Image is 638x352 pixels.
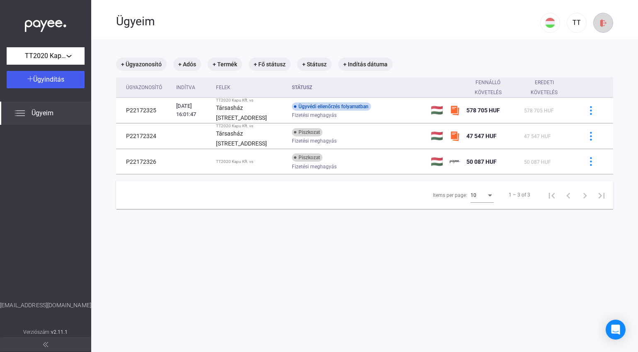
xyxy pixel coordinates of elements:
[577,187,593,203] button: Next page
[43,342,48,347] img: arrow-double-left-grey.svg
[524,78,572,97] div: Eredeti követelés
[471,192,476,198] span: 10
[570,18,584,28] div: TT
[216,83,230,92] div: Felek
[292,153,323,162] div: Piszkozat
[587,106,595,115] img: more-blue
[471,190,494,200] mat-select: Items per page:
[292,128,323,136] div: Piszkozat
[543,187,560,203] button: First page
[524,134,551,139] span: 47 547 HUF
[292,162,337,172] span: Fizetési meghagyás
[216,104,267,121] strong: Társasház [STREET_ADDRESS]
[540,13,560,33] button: HU
[582,153,599,170] button: more-blue
[292,136,337,146] span: Fizetési meghagyás
[587,132,595,141] img: more-blue
[587,157,595,166] img: more-blue
[545,18,555,28] img: HU
[582,102,599,119] button: more-blue
[560,187,577,203] button: Previous page
[433,190,467,200] div: Items per page:
[292,110,337,120] span: Fizetési meghagyás
[51,329,68,335] strong: v2.11.1
[450,131,460,141] img: szamlazzhu-mini
[297,58,332,71] mat-chip: + Státusz
[116,124,173,149] td: P22172324
[289,78,427,98] th: Státusz
[126,83,170,92] div: Ügyazonosító
[567,13,587,33] button: TT
[25,51,66,61] span: TT2020 Kapu Kft.
[509,190,530,200] div: 1 – 3 of 3
[450,105,460,115] img: szamlazzhu-mini
[216,98,285,103] div: TT2020 Kapu Kft. vs
[27,76,33,82] img: plus-white.svg
[524,78,564,97] div: Eredeti követelés
[524,108,554,114] span: 578 705 HUF
[116,98,173,123] td: P22172325
[427,149,446,174] td: 🇭🇺
[216,130,267,147] strong: Társasház [STREET_ADDRESS]
[176,102,209,119] div: [DATE] 16:01:47
[593,13,613,33] button: logout-red
[216,124,285,129] div: TT2020 Kapu Kft. vs
[466,78,510,97] div: Fennálló követelés
[427,98,446,123] td: 🇭🇺
[33,75,64,83] span: Ügyindítás
[466,78,518,97] div: Fennálló követelés
[450,157,460,167] img: payee-logo
[7,71,85,88] button: Ügyindítás
[593,187,610,203] button: Last page
[599,19,608,27] img: logout-red
[582,127,599,145] button: more-blue
[176,83,195,92] div: Indítva
[466,158,497,165] span: 50 087 HUF
[176,83,209,92] div: Indítva
[126,83,162,92] div: Ügyazonosító
[466,107,500,114] span: 578 705 HUF
[249,58,291,71] mat-chip: + Fő státusz
[606,320,626,340] div: Open Intercom Messenger
[32,108,53,118] span: Ügyeim
[116,149,173,174] td: P22172326
[25,15,66,32] img: white-payee-white-dot.svg
[216,83,285,92] div: Felek
[116,15,540,29] div: Ügyeim
[524,159,551,165] span: 50 087 HUF
[7,47,85,65] button: TT2020 Kapu Kft.
[116,58,167,71] mat-chip: + Ügyazonosító
[427,124,446,149] td: 🇭🇺
[338,58,393,71] mat-chip: + Indítás dátuma
[173,58,201,71] mat-chip: + Adós
[15,108,25,118] img: list.svg
[466,133,497,139] span: 47 547 HUF
[208,58,242,71] mat-chip: + Termék
[292,102,371,111] div: Ügyvédi ellenőrzés folyamatban
[216,159,285,164] div: TT2020 Kapu Kft. vs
